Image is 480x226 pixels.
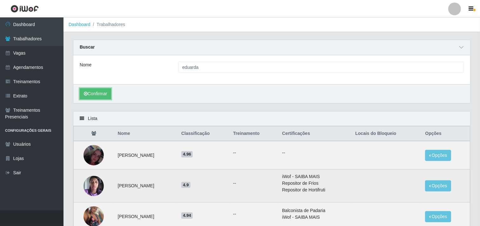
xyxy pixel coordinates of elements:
[233,211,274,217] ul: --
[114,169,177,203] td: [PERSON_NAME]
[425,211,451,222] button: Opções
[10,5,39,13] img: CoreUI Logo
[177,126,229,141] th: Classificação
[282,150,348,156] p: --
[181,182,190,188] span: 4.9
[80,44,95,50] strong: Buscar
[83,137,104,173] img: 1750085775570.jpeg
[282,214,348,221] li: iWof - SAIBA MAIS
[425,180,451,191] button: Opções
[63,17,480,32] nav: breadcrumb
[73,111,470,126] div: Lista
[80,88,111,99] button: Confirmar
[83,172,104,199] img: 1720119971565.jpeg
[421,126,470,141] th: Opções
[181,212,193,219] span: 4.94
[114,141,177,169] td: [PERSON_NAME]
[69,22,90,27] a: Dashboard
[282,187,348,193] li: Repositor de Hortifruti
[282,173,348,180] li: iWof - SAIBA MAIS
[178,62,464,73] input: Digite o Nome...
[282,207,348,214] li: Balconista de Padaria
[233,150,274,156] ul: --
[282,180,348,187] li: Repositor de Frios
[80,62,91,68] label: Nome
[229,126,278,141] th: Treinamento
[278,126,352,141] th: Certificações
[425,150,451,161] button: Opções
[181,151,193,157] span: 4.96
[114,126,177,141] th: Nome
[351,126,421,141] th: Locais do Bloqueio
[90,21,125,28] li: Trabalhadores
[233,180,274,187] ul: --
